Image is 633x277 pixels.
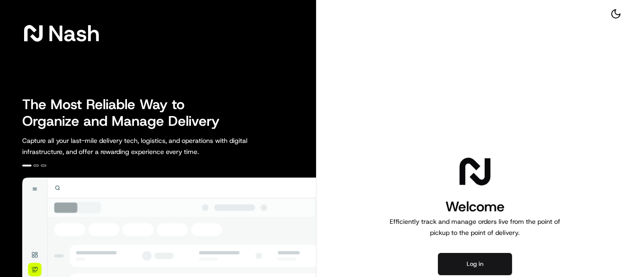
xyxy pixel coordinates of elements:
h1: Welcome [386,197,564,216]
h2: The Most Reliable Way to Organize and Manage Delivery [22,96,230,129]
p: Capture all your last-mile delivery tech, logistics, and operations with digital infrastructure, ... [22,135,289,157]
span: Nash [48,24,100,43]
p: Efficiently track and manage orders live from the point of pickup to the point of delivery. [386,216,564,238]
button: Log in [438,253,512,275]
